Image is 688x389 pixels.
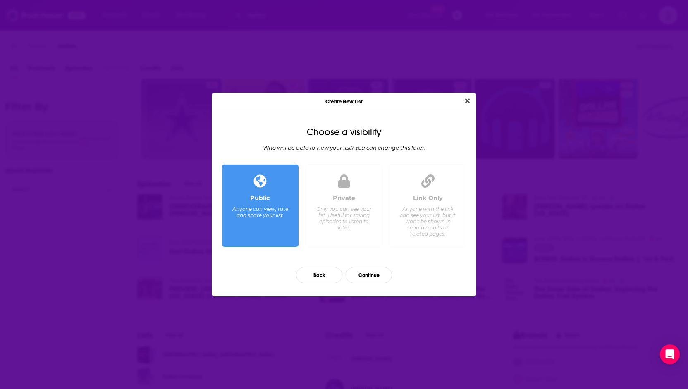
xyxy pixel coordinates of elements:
[346,267,392,283] button: Continue
[218,127,470,138] div: Choose a visibility
[232,206,289,218] div: Anyone can view, rate and share your list.
[212,93,476,110] div: Create New List
[250,194,270,202] div: Public
[296,267,342,283] button: Back
[315,206,372,231] div: Only you can see your list. Useful for saving episodes to listen to later.
[462,96,473,106] button: Close
[218,144,470,151] div: Who will be able to view your list? You can change this later.
[333,194,355,202] div: Private
[413,194,443,202] div: Link Only
[399,206,456,237] div: Anyone with the link can see your list, but it won't be shown in search results or related pages.
[660,344,680,364] div: Open Intercom Messenger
